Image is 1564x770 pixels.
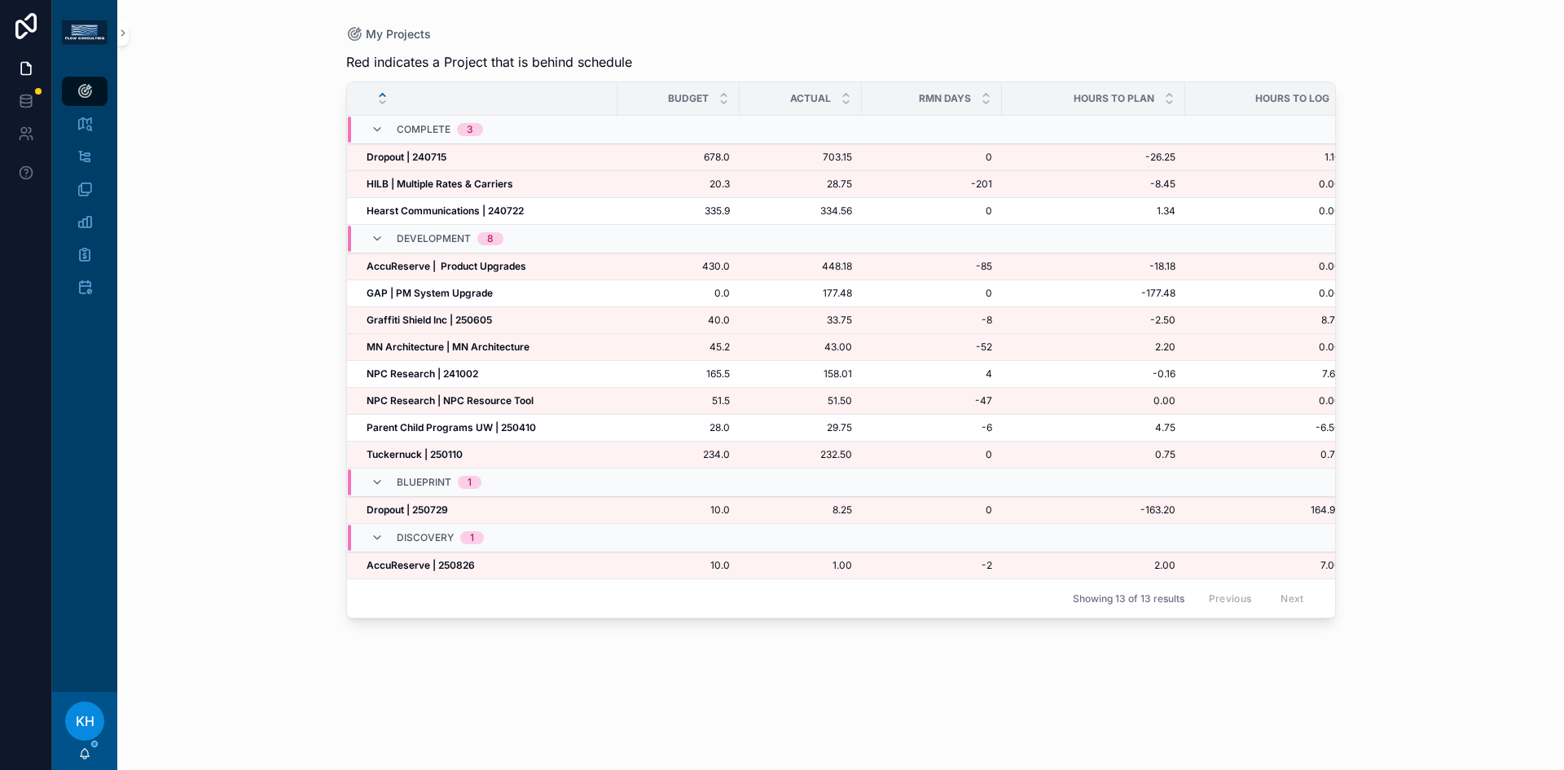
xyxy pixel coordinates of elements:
[1012,178,1175,191] span: -8.45
[1186,205,1341,218] a: 0.00
[1012,260,1175,273] a: -18.18
[749,260,852,273] a: 448.18
[366,26,431,42] span: My Projects
[749,421,852,434] a: 29.75
[1255,92,1329,105] span: Hours to Log
[367,341,529,353] strong: MN Architecture | MN Architecture
[1012,314,1175,327] span: -2.50
[346,52,632,72] span: Red indicates a Project that is behind schedule
[627,448,730,461] a: 234.0
[749,504,852,517] span: 8.25
[1012,205,1175,218] a: 1.34
[367,260,608,273] a: AccuReserve | Product Upgrades
[1012,421,1175,434] a: 4.75
[367,341,608,354] a: MN Architecture | MN Architecture
[367,260,526,272] strong: AccuReserve | Product Upgrades
[627,260,730,273] a: 430.0
[1186,448,1341,461] span: 0.75
[1186,314,1341,327] a: 8.75
[1186,287,1341,300] a: 0.00
[1186,504,1341,517] a: 164.95
[627,504,730,517] a: 10.0
[367,559,608,572] a: AccuReserve | 250826
[1186,559,1341,572] a: 7.00
[872,367,992,381] span: 4
[872,448,992,461] a: 0
[872,287,992,300] span: 0
[1012,367,1175,381] a: -0.16
[872,504,992,517] span: 0
[367,504,608,517] a: Dropout | 250729
[872,260,992,273] span: -85
[367,314,608,327] a: Graffiti Shield Inc | 250605
[76,711,94,731] span: KH
[1012,448,1175,461] a: 0.75
[749,151,852,164] a: 703.15
[1012,287,1175,300] span: -177.48
[1012,151,1175,164] a: -26.25
[627,367,730,381] a: 165.5
[749,178,852,191] a: 28.75
[1186,151,1341,164] span: 1.10
[367,287,608,300] a: GAP | PM System Upgrade
[749,394,852,407] a: 51.50
[749,367,852,381] a: 158.01
[749,314,852,327] span: 33.75
[627,314,730,327] a: 40.0
[1012,504,1175,517] a: -163.20
[367,559,475,571] strong: AccuReserve | 250826
[1186,394,1341,407] span: 0.00
[470,531,474,544] div: 1
[367,151,446,163] strong: Dropout | 240715
[367,205,524,217] strong: Hearst Communications | 240722
[749,205,852,218] a: 334.56
[1012,394,1175,407] span: 0.00
[872,178,992,191] a: -201
[872,394,992,407] a: -47
[367,151,608,164] a: Dropout | 240715
[367,178,608,191] a: HILB | Multiple Rates & Carriers
[872,559,992,572] a: -2
[367,314,492,326] strong: Graffiti Shield Inc | 250605
[367,394,534,407] strong: NPC Research | NPC Resource Tool
[627,394,730,407] a: 51.5
[1186,367,1341,381] span: 7.65
[367,448,463,460] strong: Tuckernuck | 250110
[1186,341,1341,354] a: 0.00
[1012,341,1175,354] span: 2.20
[62,20,108,45] img: App logo
[397,476,451,489] span: Blueprint
[397,232,471,245] span: Development
[749,287,852,300] a: 177.48
[872,314,992,327] a: -8
[1186,260,1341,273] a: 0.00
[627,421,730,434] a: 28.0
[627,151,730,164] a: 678.0
[367,287,493,299] strong: GAP | PM System Upgrade
[1186,421,1341,434] a: -6.50
[367,367,608,381] a: NPC Research | 241002
[627,287,730,300] a: 0.0
[52,65,117,323] div: scrollable content
[1012,559,1175,572] a: 2.00
[872,341,992,354] a: -52
[367,394,608,407] a: NPC Research | NPC Resource Tool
